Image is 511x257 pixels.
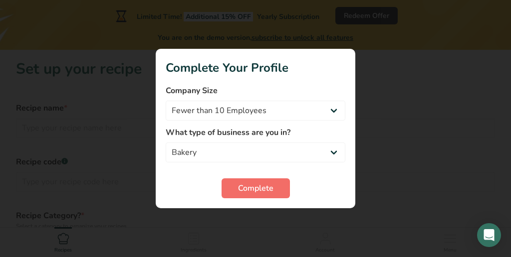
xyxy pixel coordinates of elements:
span: Complete [238,182,273,194]
label: What type of business are you in? [166,127,345,138]
h1: Complete Your Profile [166,59,345,77]
label: Company Size [166,85,345,97]
button: Complete [222,178,290,198]
div: Open Intercom Messenger [477,223,501,247]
